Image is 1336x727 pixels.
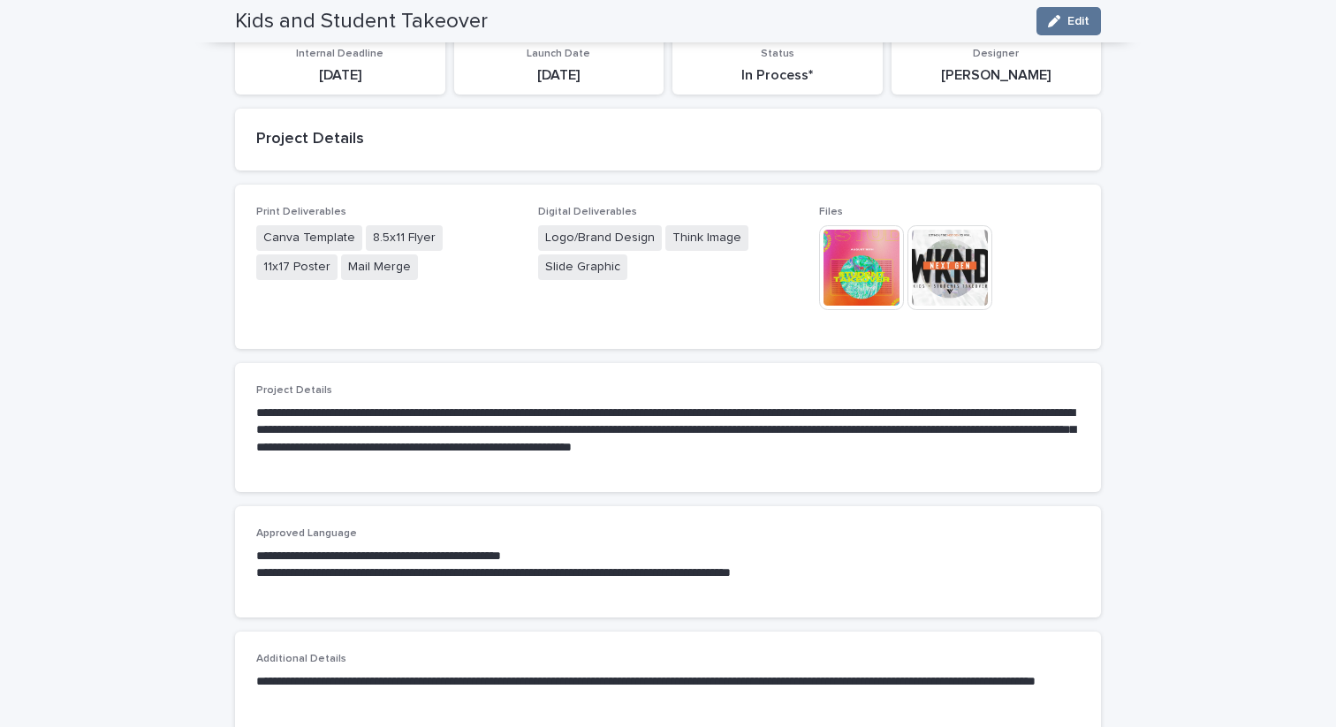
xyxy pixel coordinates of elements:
[256,654,346,664] span: Additional Details
[256,225,362,251] span: Canva Template
[256,385,332,396] span: Project Details
[538,254,627,280] span: Slide Graphic
[683,67,872,84] p: In Process*
[1036,7,1101,35] button: Edit
[527,49,590,59] span: Launch Date
[341,254,418,280] span: Mail Merge
[235,9,488,34] h2: Kids and Student Takeover
[256,130,1080,149] h2: Project Details
[256,528,357,539] span: Approved Language
[256,207,346,217] span: Print Deliverables
[973,49,1019,59] span: Designer
[761,49,794,59] span: Status
[296,49,383,59] span: Internal Deadline
[256,254,338,280] span: 11x17 Poster
[665,225,748,251] span: Think Image
[1067,15,1089,27] span: Edit
[246,67,435,84] p: [DATE]
[819,207,843,217] span: Files
[465,67,654,84] p: [DATE]
[366,225,443,251] span: 8.5x11 Flyer
[538,207,637,217] span: Digital Deliverables
[902,67,1091,84] p: [PERSON_NAME]
[538,225,662,251] span: Logo/Brand Design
